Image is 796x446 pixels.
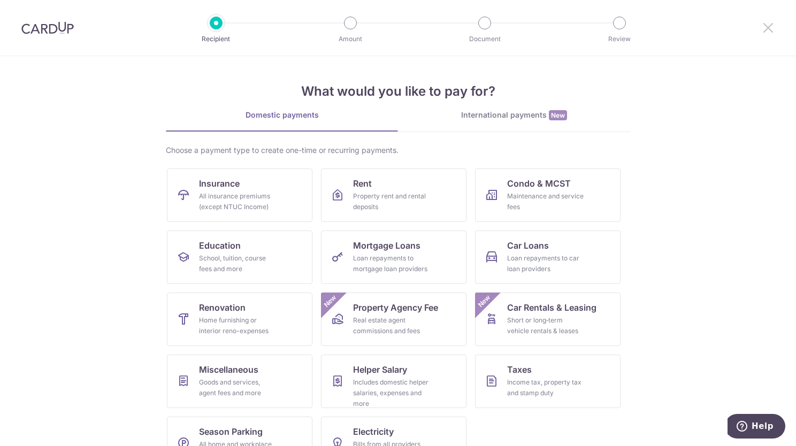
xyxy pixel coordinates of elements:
[199,253,276,274] div: School, tuition, course fees and more
[507,253,584,274] div: Loan repayments to car loan providers
[21,21,74,34] img: CardUp
[475,355,621,408] a: TaxesIncome tax, property tax and stamp duty
[199,177,240,190] span: Insurance
[167,230,312,284] a: EducationSchool, tuition, course fees and more
[353,363,407,376] span: Helper Salary
[353,301,438,314] span: Property Agency Fee
[321,355,466,408] a: Helper SalaryIncludes domestic helper salaries, expenses and more
[445,34,524,44] p: Document
[728,414,785,441] iframe: Opens a widget where you can find more information
[311,34,390,44] p: Amount
[321,293,466,346] a: Property Agency FeeReal estate agent commissions and feesNew
[199,239,241,252] span: Education
[353,177,372,190] span: Rent
[353,425,394,438] span: Electricity
[507,191,584,212] div: Maintenance and service fees
[167,293,312,346] a: RenovationHome furnishing or interior reno-expenses
[353,239,420,252] span: Mortgage Loans
[398,110,630,121] div: International payments
[476,293,493,310] span: New
[321,168,466,222] a: RentProperty rent and rental deposits
[322,293,339,310] span: New
[199,377,276,398] div: Goods and services, agent fees and more
[166,110,398,120] div: Domestic payments
[353,377,430,409] div: Includes domestic helper salaries, expenses and more
[199,191,276,212] div: All insurance premiums (except NTUC Income)
[166,145,630,156] div: Choose a payment type to create one-time or recurring payments.
[475,230,621,284] a: Car LoansLoan repayments to car loan providers
[507,239,549,252] span: Car Loans
[580,34,659,44] p: Review
[507,377,584,398] div: Income tax, property tax and stamp duty
[167,355,312,408] a: MiscellaneousGoods and services, agent fees and more
[507,315,584,336] div: Short or long‑term vehicle rentals & leases
[353,315,430,336] div: Real estate agent commissions and fees
[177,34,256,44] p: Recipient
[475,168,621,222] a: Condo & MCSTMaintenance and service fees
[353,191,430,212] div: Property rent and rental deposits
[321,230,466,284] a: Mortgage LoansLoan repayments to mortgage loan providers
[199,315,276,336] div: Home furnishing or interior reno-expenses
[549,110,567,120] span: New
[353,253,430,274] div: Loan repayments to mortgage loan providers
[199,363,258,376] span: Miscellaneous
[167,168,312,222] a: InsuranceAll insurance premiums (except NTUC Income)
[507,363,532,376] span: Taxes
[507,301,596,314] span: Car Rentals & Leasing
[166,82,630,101] h4: What would you like to pay for?
[199,425,263,438] span: Season Parking
[507,177,571,190] span: Condo & MCST
[475,293,621,346] a: Car Rentals & LeasingShort or long‑term vehicle rentals & leasesNew
[199,301,246,314] span: Renovation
